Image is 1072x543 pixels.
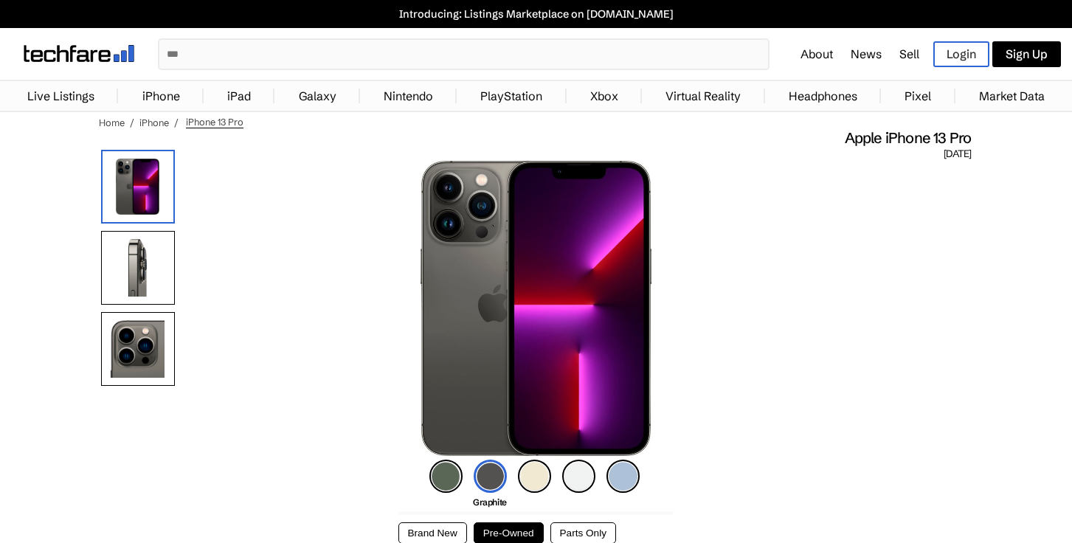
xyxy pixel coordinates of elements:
[429,460,463,493] img: alpine-green-icon
[174,117,179,128] span: /
[944,148,971,161] span: [DATE]
[897,81,938,111] a: Pixel
[220,81,258,111] a: iPad
[421,161,652,456] img: iPhone 13 Pro
[376,81,440,111] a: Nintendo
[473,81,550,111] a: PlayStation
[845,128,972,148] span: Apple iPhone 13 Pro
[186,116,243,128] span: iPhone 13 Pro
[130,117,134,128] span: /
[851,46,882,61] a: News
[101,150,175,224] img: iPhone 13 Pro
[139,117,169,128] a: iPhone
[20,81,102,111] a: Live Listings
[7,7,1065,21] a: Introducing: Listings Marketplace on [DOMAIN_NAME]
[518,460,551,493] img: gold-icon
[99,117,125,128] a: Home
[933,41,989,67] a: Login
[474,460,507,493] img: graphite-icon
[473,497,507,508] span: Graphite
[800,46,833,61] a: About
[291,81,344,111] a: Galaxy
[899,46,919,61] a: Sell
[135,81,187,111] a: iPhone
[562,460,595,493] img: silver-icon
[658,81,748,111] a: Virtual Reality
[101,312,175,386] img: Camera
[972,81,1052,111] a: Market Data
[583,81,626,111] a: Xbox
[101,231,175,305] img: Side
[992,41,1061,67] a: Sign Up
[781,81,865,111] a: Headphones
[24,45,134,62] img: techfare logo
[606,460,640,493] img: sierra-blue-icon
